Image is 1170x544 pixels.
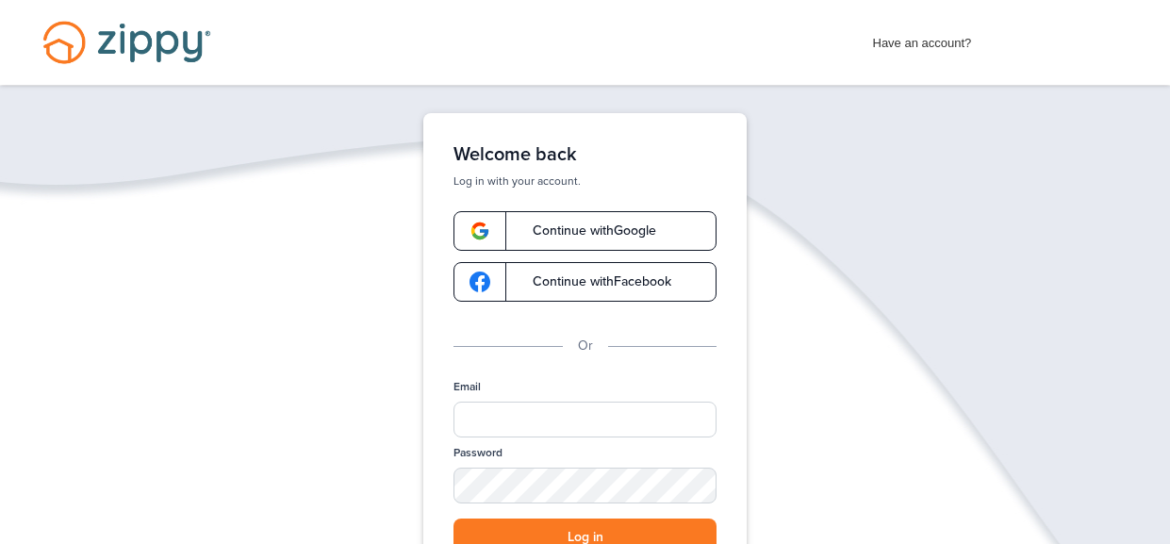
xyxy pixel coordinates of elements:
[514,224,656,238] span: Continue with Google
[453,468,717,503] input: Password
[453,445,503,461] label: Password
[453,379,481,395] label: Email
[470,272,490,292] img: google-logo
[578,336,593,356] p: Or
[873,24,972,54] span: Have an account?
[453,262,717,302] a: google-logoContinue withFacebook
[453,143,717,166] h1: Welcome back
[514,275,671,288] span: Continue with Facebook
[453,211,717,251] a: google-logoContinue withGoogle
[453,402,717,437] input: Email
[453,173,717,189] p: Log in with your account.
[470,221,490,241] img: google-logo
